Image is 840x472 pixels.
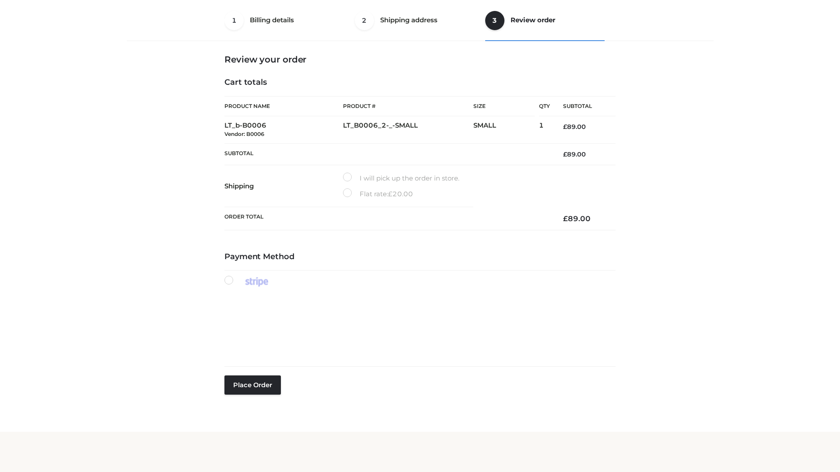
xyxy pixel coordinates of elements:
[224,131,264,137] small: Vendor: B0006
[563,214,568,223] span: £
[550,97,616,116] th: Subtotal
[388,190,392,198] span: £
[224,143,550,165] th: Subtotal
[224,78,616,87] h4: Cart totals
[539,96,550,116] th: Qty
[539,116,550,144] td: 1
[343,116,473,144] td: LT_B0006_2-_-SMALL
[224,375,281,395] button: Place order
[388,190,413,198] bdi: 20.00
[473,116,539,144] td: SMALL
[223,296,614,352] iframe: Secure payment input frame
[343,173,459,184] label: I will pick up the order in store.
[224,116,343,144] td: LT_b-B0006
[343,96,473,116] th: Product #
[224,96,343,116] th: Product Name
[224,54,616,65] h3: Review your order
[563,123,586,131] bdi: 89.00
[224,252,616,262] h4: Payment Method
[224,165,343,207] th: Shipping
[343,188,413,200] label: Flat rate:
[473,97,535,116] th: Size
[224,207,550,230] th: Order Total
[563,150,567,158] span: £
[563,214,591,223] bdi: 89.00
[563,150,586,158] bdi: 89.00
[563,123,567,131] span: £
